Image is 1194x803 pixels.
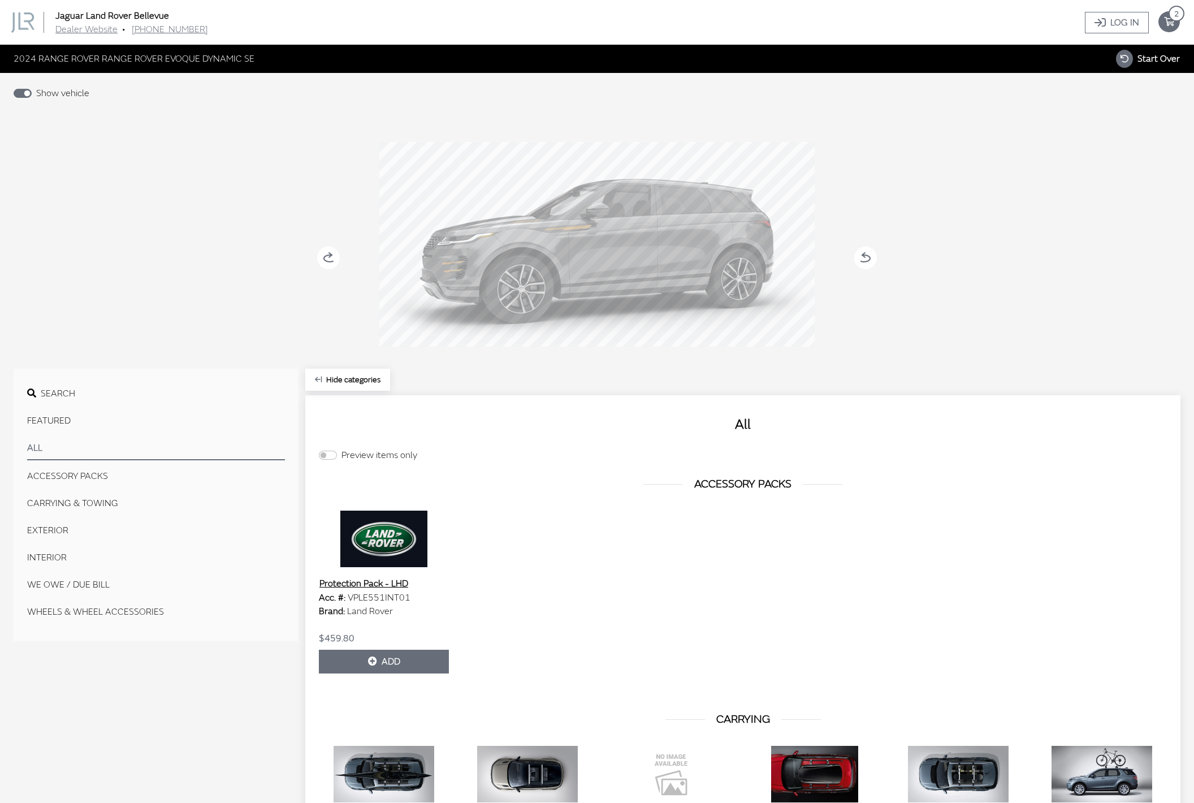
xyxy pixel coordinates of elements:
[1037,746,1167,802] img: Image for Wheel Mounted Bike Carrier
[1169,6,1184,21] span: item count
[1137,53,1180,64] span: Start Over
[41,388,75,399] span: Search
[1110,16,1139,29] span: Log In
[132,24,208,35] a: [PHONE_NUMBER]
[27,573,285,596] button: We Owe / Due Bill
[606,746,736,802] img: Image for PARTITION - GRID
[11,12,53,33] a: Jaguar Land Rover Bellevue logo
[55,24,118,35] a: Dealer Website
[27,465,285,487] button: ACCESSORY PACKS
[14,52,254,66] span: 2024 RANGE ROVER RANGE ROVER EVOQUE DYNAMIC SE
[319,711,1167,728] h3: CARRYING
[1158,2,1194,42] button: your cart
[348,592,410,603] span: VPLE551INT01
[27,437,285,460] button: All
[319,511,449,567] img: Image for Protection Pack - LHD
[36,87,89,100] label: Show vehicle
[319,746,449,802] img: Image for Aqua Sports Carrier
[55,10,169,21] a: Jaguar Land Rover Bellevue
[27,519,285,542] button: EXTERIOR
[27,492,285,515] button: CARRYING & TOWING
[319,605,345,618] label: Brand:
[27,601,285,623] button: WHEELS & WHEEL ACCESSORIES
[347,606,393,617] span: Land Rover
[319,476,1167,493] h3: ACCESSORY PACKS
[319,633,354,644] span: $459.80
[319,591,345,605] label: Acc. #:
[1115,49,1180,68] button: Start Over
[750,746,880,802] img: Image for Roof Box
[1085,12,1149,33] a: Log In
[27,546,285,569] button: INTERIOR
[319,650,449,674] button: Add
[319,576,409,591] button: Protection Pack - LHD
[326,375,380,385] span: Click to hide category section.
[341,448,417,462] label: Preview items only
[893,746,1023,802] img: Image for Ski and Snowboard Carrier
[27,409,285,432] button: Featured
[122,24,125,35] span: •
[462,746,592,802] img: Image for Cross Bars
[305,369,390,391] button: Hide categories
[319,415,1167,435] h2: All
[11,12,34,33] img: Dashboard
